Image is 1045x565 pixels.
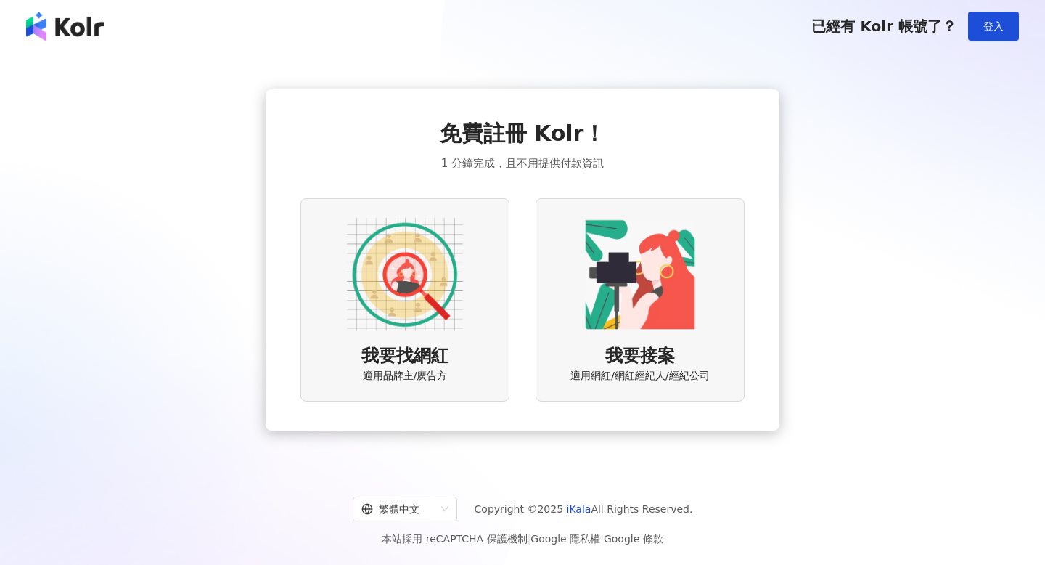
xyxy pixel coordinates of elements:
span: | [600,533,604,545]
span: 適用品牌主/廣告方 [363,369,448,383]
span: 我要找網紅 [361,344,448,369]
a: Google 隱私權 [530,533,600,545]
img: AD identity option [347,216,463,333]
span: 登入 [983,20,1004,32]
span: 適用網紅/網紅經紀人/經紀公司 [570,369,709,383]
img: KOL identity option [582,216,698,333]
span: | [528,533,531,545]
span: Copyright © 2025 All Rights Reserved. [475,500,693,518]
div: 繁體中文 [361,497,435,521]
span: 免費註冊 Kolr！ [440,118,606,149]
span: 已經有 Kolr 帳號了？ [811,17,956,35]
span: 本站採用 reCAPTCHA 保護機制 [382,530,663,548]
span: 1 分鐘完成，且不用提供付款資訊 [441,155,604,172]
img: logo [26,12,104,41]
span: 我要接案 [605,344,675,369]
button: 登入 [968,12,1019,41]
a: iKala [567,503,591,515]
a: Google 條款 [604,533,663,545]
